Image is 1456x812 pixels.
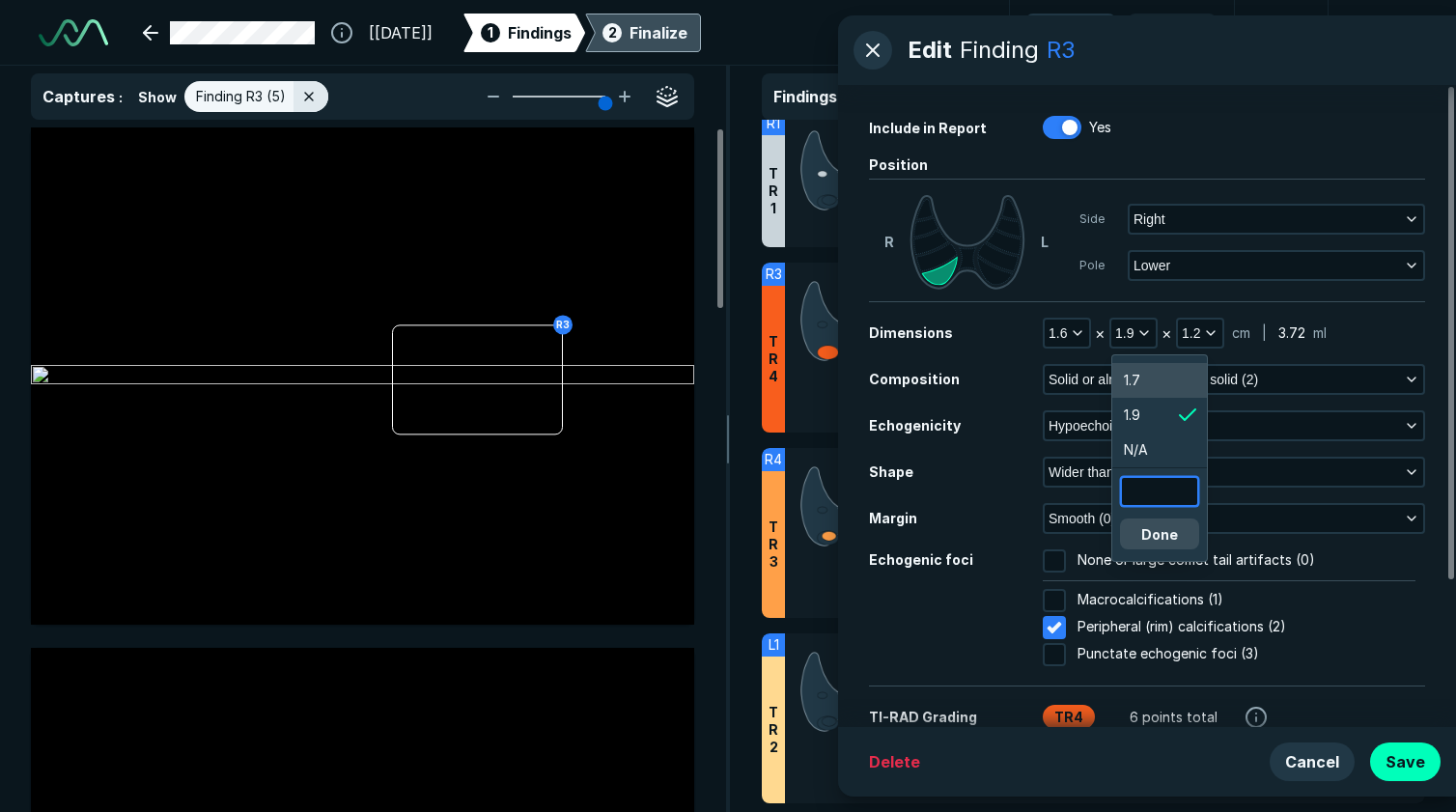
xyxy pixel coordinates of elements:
span: Right [1134,209,1165,230]
span: N/A [1124,439,1148,461]
span: Edit [908,33,952,68]
span: Solid or almost completely solid (2) [1049,369,1258,390]
div: 1Findings [463,14,585,52]
div: 2Finalize [585,14,701,52]
button: avatar-name [1344,14,1425,52]
span: Position [869,156,928,173]
button: Redo [1128,14,1217,52]
span: 1.2 [1182,322,1200,344]
button: Delete [854,742,936,781]
span: Side [1079,210,1105,228]
span: Composition [869,371,960,387]
button: Cancel [1270,742,1355,781]
span: 1.9 [1124,405,1140,426]
span: Margin [869,510,917,526]
span: Wider than tall (0) [1049,462,1155,483]
div: × [1091,320,1109,347]
span: Shape [869,463,913,480]
div: TR4 [1043,705,1095,729]
span: 1.7 [1124,370,1140,391]
span: Captures [42,87,115,106]
span: 1.6 [1049,322,1067,344]
div: Finalize [630,21,687,44]
span: None or large comet tail artifacts (0) [1078,549,1315,573]
button: Save [1370,742,1441,781]
span: Echogenicity [869,417,961,434]
span: cm [1232,322,1250,344]
span: 1.9 [1115,322,1134,344]
span: Pole [1079,257,1105,274]
span: Include in Report [869,120,987,136]
div: R3 [1047,33,1076,68]
span: Yes [1089,117,1111,138]
span: 6 points total [1130,707,1218,728]
span: Peripheral (rim) calcifications (2) [1078,616,1286,639]
span: Show [138,87,177,107]
span: Punctate echogenic foci (3) [1078,643,1259,666]
img: See-Mode Logo [39,19,108,46]
span: Lower [1134,255,1170,276]
a: See-Mode Logo [31,12,116,54]
div: × [1158,320,1176,347]
span: : [119,89,123,105]
span: Smooth (0) [1049,508,1115,529]
button: Undo [1025,14,1116,52]
span: Echogenic foci [869,551,973,568]
span: TI-RAD Grading [869,709,977,725]
span: Finding R3 (5) [196,86,286,107]
span: Macrocalcifications (1) [1078,589,1223,612]
span: Findings [508,21,572,44]
div: Finding [960,33,1039,68]
button: Done [1120,518,1199,549]
span: Hypoechoic (2) [1049,415,1139,436]
span: 3.72 [1278,322,1305,344]
span: 2 [608,22,617,42]
span: ml [1313,322,1327,344]
span: 1 [488,22,493,42]
span: Dimensions [869,324,953,341]
span: L [1041,232,1049,252]
span: [[DATE]] [369,21,433,44]
span: R [884,232,894,252]
span: | [1262,322,1267,344]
